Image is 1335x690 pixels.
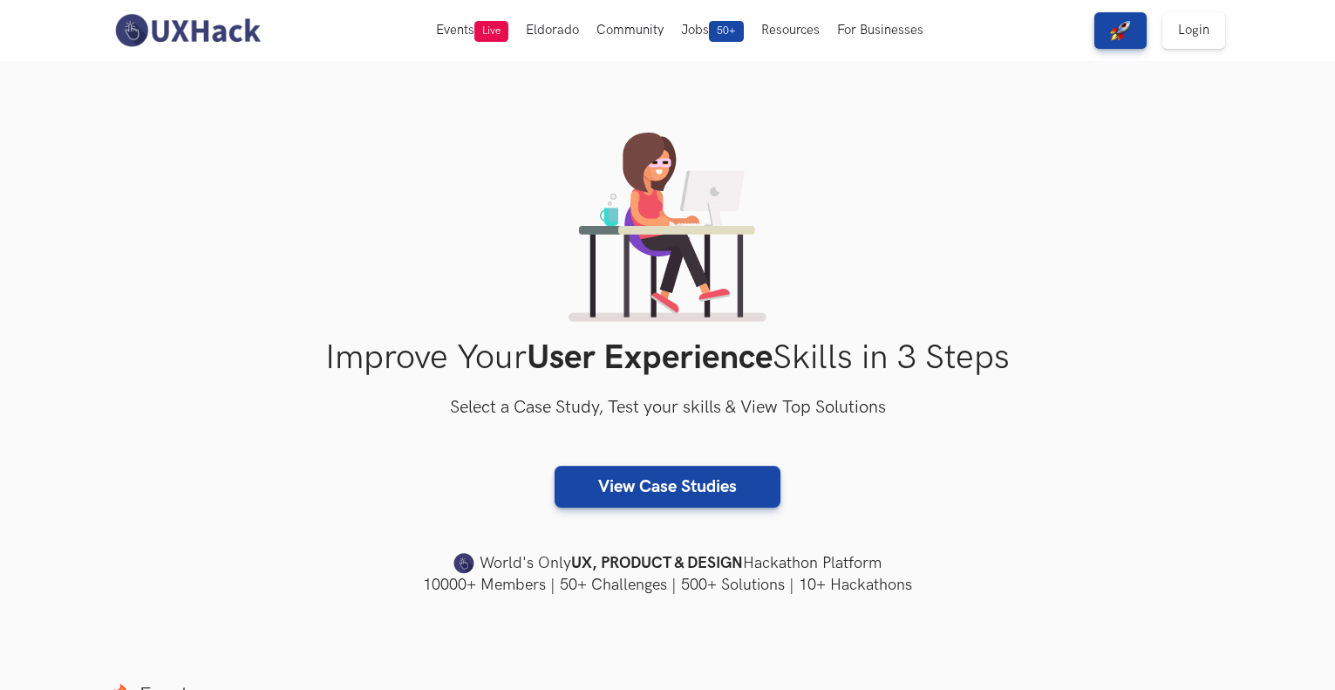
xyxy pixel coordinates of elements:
[709,21,744,42] span: 50+
[527,338,773,379] strong: User Experience
[569,133,766,322] img: lady working on laptop
[555,466,780,508] a: View Case Studies
[453,552,474,575] img: uxhack-favicon-image.png
[1110,20,1131,41] img: rocket
[110,551,1226,576] h4: World's Only Hackathon Platform
[571,551,743,576] strong: UX, PRODUCT & DESIGN
[474,21,508,42] span: Live
[110,574,1226,596] h4: 10000+ Members | 50+ Challenges | 500+ Solutions | 10+ Hackathons
[1162,12,1225,49] a: Login
[110,12,265,49] img: UXHack-logo.png
[110,338,1226,379] h1: Improve Your Skills in 3 Steps
[110,394,1226,422] h3: Select a Case Study, Test your skills & View Top Solutions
